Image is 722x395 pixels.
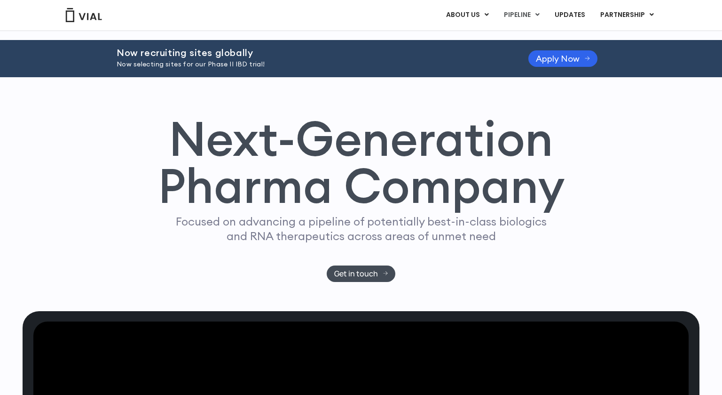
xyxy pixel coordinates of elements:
a: Get in touch [327,266,396,282]
a: Apply Now [528,50,597,67]
a: ABOUT USMenu Toggle [439,7,496,23]
span: Get in touch [334,270,378,277]
span: Apply Now [536,55,580,62]
p: Now selecting sites for our Phase II IBD trial! [117,59,505,70]
a: UPDATES [547,7,592,23]
p: Focused on advancing a pipeline of potentially best-in-class biologics and RNA therapeutics acros... [172,214,550,243]
a: PIPELINEMenu Toggle [496,7,547,23]
a: PARTNERSHIPMenu Toggle [593,7,661,23]
img: Vial Logo [65,8,102,22]
h1: Next-Generation Pharma Company [157,115,565,210]
h2: Now recruiting sites globally [117,48,505,58]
